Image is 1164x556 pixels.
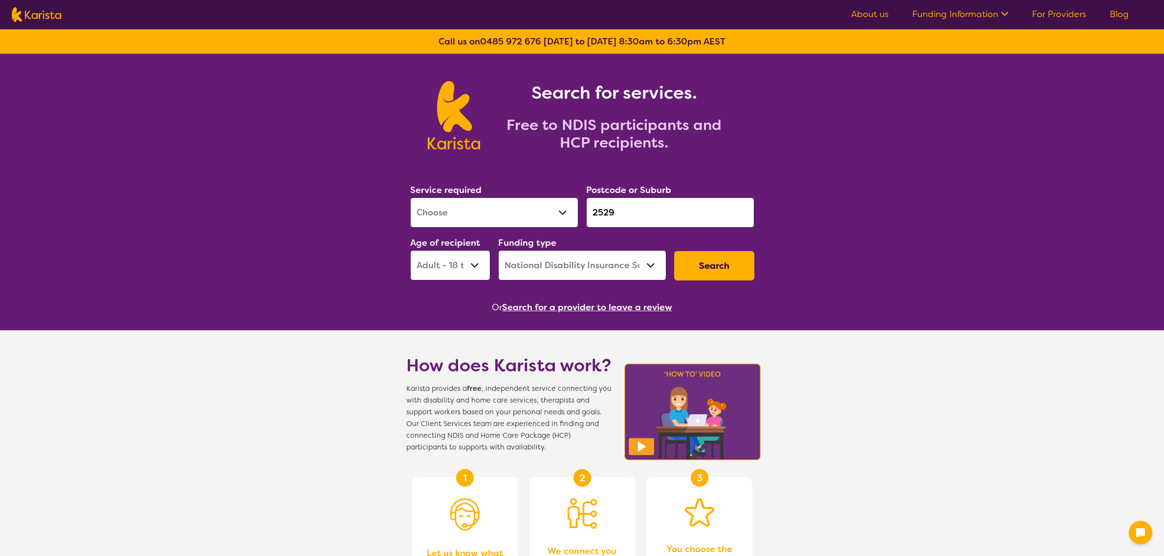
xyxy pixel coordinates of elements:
[691,469,708,487] div: 3
[467,384,482,393] b: free
[568,498,597,529] img: Person being matched to services icon
[586,197,754,228] input: Type
[406,383,612,453] span: Karista provides a , independent service connecting you with disability and home care services, t...
[502,300,672,315] button: Search for a provider to leave a review
[685,498,714,527] img: Star icon
[621,361,764,463] img: Karista video
[573,469,591,487] div: 2
[439,36,725,47] b: Call us on [DATE] to [DATE] 8:30am to 6:30pm AEST
[456,469,474,487] div: 1
[406,354,612,377] h1: How does Karista work?
[912,8,1009,20] a: Funding Information
[674,251,754,280] button: Search
[498,237,556,249] label: Funding type
[851,8,889,20] a: About us
[450,498,480,531] img: Person with headset icon
[428,81,480,150] img: Karista logo
[1032,8,1086,20] a: For Providers
[492,300,502,315] span: Or
[586,184,671,196] label: Postcode or Suburb
[410,184,482,196] label: Service required
[480,36,541,47] a: 0485 972 676
[12,7,61,22] img: Karista logo
[492,81,736,105] h1: Search for services.
[1110,8,1129,20] a: Blog
[410,237,480,249] label: Age of recipient
[492,116,736,151] h2: Free to NDIS participants and HCP recipients.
